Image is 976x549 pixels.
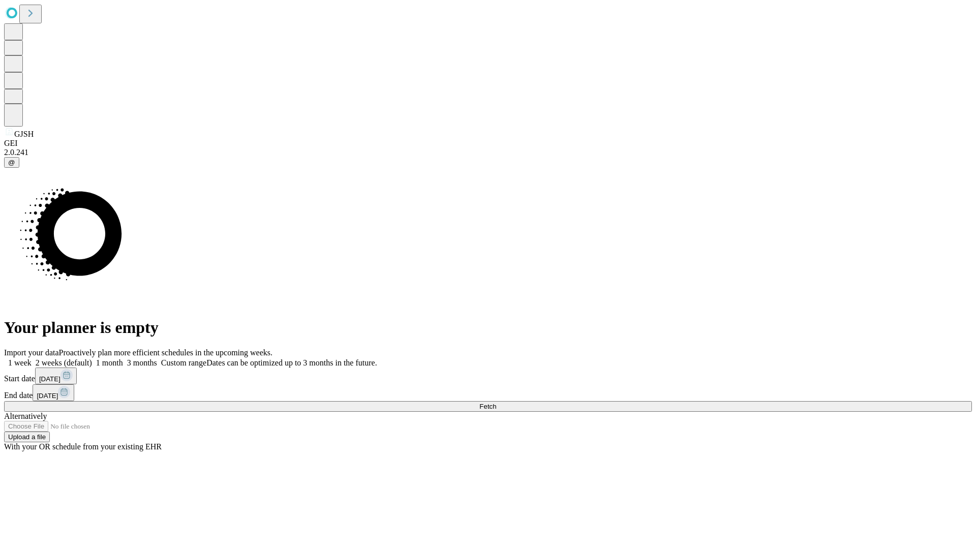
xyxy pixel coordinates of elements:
button: [DATE] [35,368,77,384]
button: Upload a file [4,432,50,442]
span: @ [8,159,15,166]
div: 2.0.241 [4,148,972,157]
span: Custom range [161,358,206,367]
button: [DATE] [33,384,74,401]
span: 1 month [96,358,123,367]
span: Fetch [479,403,496,410]
span: Dates can be optimized up to 3 months in the future. [206,358,377,367]
button: Fetch [4,401,972,412]
span: [DATE] [37,392,58,400]
div: GEI [4,139,972,148]
h1: Your planner is empty [4,318,972,337]
span: 3 months [127,358,157,367]
span: GJSH [14,130,34,138]
span: Proactively plan more efficient schedules in the upcoming weeks. [59,348,272,357]
span: Alternatively [4,412,47,420]
span: Import your data [4,348,59,357]
span: [DATE] [39,375,60,383]
div: End date [4,384,972,401]
span: 1 week [8,358,32,367]
span: 2 weeks (default) [36,358,92,367]
div: Start date [4,368,972,384]
span: With your OR schedule from your existing EHR [4,442,162,451]
button: @ [4,157,19,168]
